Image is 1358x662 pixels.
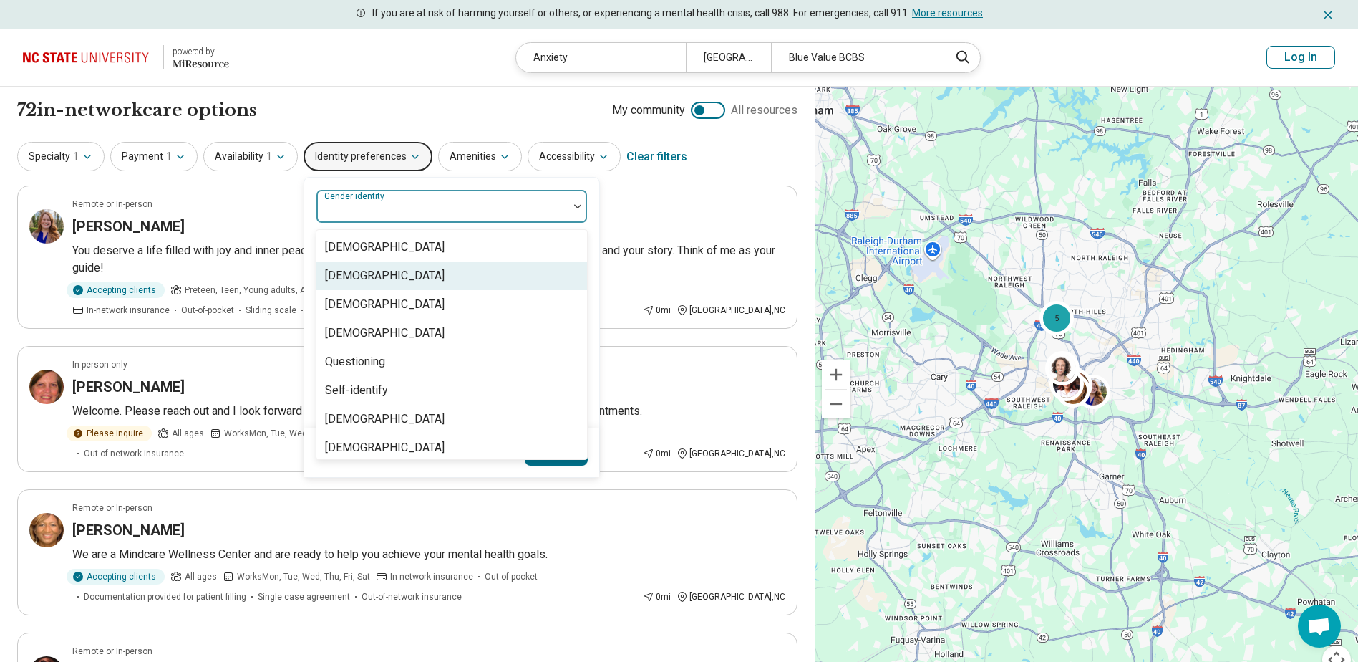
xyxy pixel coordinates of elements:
p: In-person only [72,358,127,371]
span: Out-of-pocket [181,304,234,317]
p: You deserve a life filled with joy and inner peace, and that journey begins with truly understand... [72,242,785,277]
button: Specialty1 [17,142,105,171]
button: Dismiss [1321,6,1335,23]
h3: [PERSON_NAME] [72,377,185,397]
button: Amenities [438,142,522,171]
span: Out-of-network insurance [362,590,462,603]
span: 1 [73,149,79,164]
div: [DEMOGRAPHIC_DATA] [325,439,445,456]
button: Identity preferences [304,142,432,171]
div: [GEOGRAPHIC_DATA] , NC [676,447,785,460]
span: Sliding scale [246,304,296,317]
span: All ages [185,570,217,583]
button: Zoom in [822,360,850,389]
span: All ages [172,427,204,440]
div: 0 mi [643,590,671,603]
div: 5 [1039,301,1074,335]
div: Clear filters [626,140,687,174]
div: 0 mi [643,447,671,460]
button: Payment1 [110,142,198,171]
span: Preteen, Teen, Young adults, Adults, Seniors (65 or older) [185,284,410,297]
a: More resources [912,7,983,19]
div: Anxiety [516,43,686,72]
a: Open chat [1298,605,1341,648]
p: Welcome. Please reach out and I look forward to speaking with you. I offer in-person and teleheal... [72,403,785,420]
p: If you are at risk of harming yourself or others, or experiencing a mental health crisis, call 98... [372,6,983,21]
label: Gender identity [324,191,387,201]
div: powered by [173,45,229,58]
p: Remote or In-person [72,645,152,658]
div: Accepting clients [67,282,165,298]
div: [DEMOGRAPHIC_DATA] [325,325,445,342]
div: [DEMOGRAPHIC_DATA] [325,267,445,284]
span: My community [612,102,685,119]
span: In-network insurance [390,570,473,583]
span: In-network insurance [87,304,170,317]
h3: [PERSON_NAME] [72,520,185,540]
h3: [PERSON_NAME] [72,216,185,236]
span: Out-of-network insurance [84,447,184,460]
img: North Carolina State University [23,40,155,75]
div: Please inquire [67,426,152,441]
div: [GEOGRAPHIC_DATA] , NC [676,590,785,603]
button: Availability1 [203,142,298,171]
button: Accessibility [528,142,621,171]
div: Questioning [325,353,385,370]
a: North Carolina State University powered by [23,40,229,75]
div: Blue Value BCBS [771,43,941,72]
span: 1 [266,149,272,164]
div: [DEMOGRAPHIC_DATA] [325,296,445,313]
span: Single case agreement [258,590,350,603]
div: [DEMOGRAPHIC_DATA] [325,411,445,428]
div: [DEMOGRAPHIC_DATA] [325,239,445,256]
span: Documentation provided for patient filling [84,590,246,603]
div: 0 mi [643,304,671,317]
span: Works Mon, Tue, Wed, Thu, Fri, Sat [224,427,357,440]
p: Remote or In-person [72,198,152,211]
div: Self-identify [325,382,388,399]
p: We are a Mindcare Wellness Center and are ready to help you achieve your mental health goals. [72,546,785,563]
button: Log In [1266,46,1335,69]
span: All resources [731,102,797,119]
div: [GEOGRAPHIC_DATA], [GEOGRAPHIC_DATA] [686,43,771,72]
span: Out-of-pocket [485,570,538,583]
div: Accepting clients [67,569,165,585]
p: Remote or In-person [72,502,152,514]
div: [GEOGRAPHIC_DATA] , NC [676,304,785,317]
span: Works Mon, Tue, Wed, Thu, Fri, Sat [237,570,370,583]
h1: 72 in-network care options [17,98,257,123]
button: Zoom out [822,390,850,418]
span: 1 [166,149,172,164]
